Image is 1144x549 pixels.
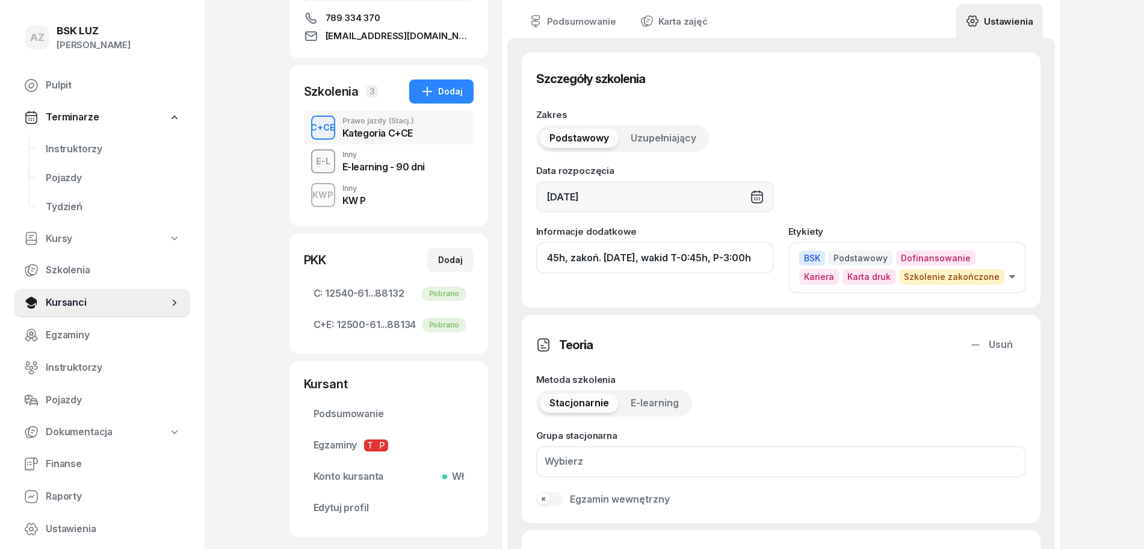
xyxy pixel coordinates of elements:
[306,120,340,135] div: C+CE
[427,248,474,272] button: Dodaj
[14,321,190,350] a: Egzaminy
[799,250,825,265] span: BSK
[896,250,975,265] span: Dofinansowanie
[314,286,464,302] span: 12540-61...88132
[14,515,190,544] a: Ustawienia
[631,131,696,146] span: Uzupełniający
[314,438,464,453] span: Egzaminy
[342,196,366,205] div: KW P
[799,269,839,284] span: Kariera
[304,494,474,523] a: Edytuj profil
[57,26,131,36] div: BSK LUZ
[46,489,181,504] span: Raporty
[540,394,619,413] button: Stacjonarnie
[46,295,169,311] span: Kursanci
[342,162,425,172] div: E-learning - 90 dni
[46,456,181,472] span: Finanse
[536,242,774,273] input: Dodaj notatkę...
[36,135,190,164] a: Instruktorzy
[304,431,474,460] a: EgzaminyTP
[621,129,706,148] button: Uzupełniający
[46,110,99,125] span: Terminarze
[311,149,335,173] button: E-L
[304,178,474,212] button: KWPInnyKW P
[311,183,335,207] button: KWP
[536,69,645,88] h3: Szczegóły szkolenia
[311,116,335,140] button: C+CE
[46,170,181,186] span: Pojazdy
[14,450,190,479] a: Finanse
[14,225,190,253] a: Kursy
[14,482,190,511] a: Raporty
[956,4,1042,38] a: Ustawienia
[447,469,464,485] span: Wł
[788,242,1026,293] button: BSKPodstawowyDofinansowanieKarieraKarta drukSzkolenie zakończone
[899,269,1004,284] span: Szkolenie zakończone
[540,129,619,148] button: Podstawowy
[420,84,463,99] div: Dodaj
[311,154,335,169] div: E-L
[30,33,45,43] span: AZ
[308,187,338,202] div: KWP
[14,386,190,415] a: Pojazdy
[376,439,388,451] span: P
[314,469,464,485] span: Konto kursanta
[304,83,359,100] div: Szkolenia
[843,269,895,284] span: Karta druk
[57,37,131,53] div: [PERSON_NAME]
[304,376,474,392] div: Kursant
[314,406,464,422] span: Podsumowanie
[304,252,327,268] div: PKK
[968,337,1013,353] div: Usuń
[304,111,474,144] button: C+CEPrawo jazdy(Stacj.)Kategoria C+CE
[46,141,181,157] span: Instruktorzy
[389,117,414,125] span: (Stacj.)
[955,329,1026,361] button: Usuń
[14,418,190,446] a: Dokumentacja
[46,262,181,278] span: Szkolenia
[314,500,464,516] span: Edytuj profil
[304,29,474,43] a: [EMAIL_ADDRESS][DOMAIN_NAME]
[36,164,190,193] a: Pojazdy
[326,29,474,43] span: [EMAIL_ADDRESS][DOMAIN_NAME]
[46,78,181,93] span: Pulpit
[621,394,688,413] button: E-learning
[326,11,380,25] span: 789 334 370
[314,317,464,333] span: 12500-61...88134
[304,400,474,429] a: Podsumowanie
[549,395,609,411] span: Stacjonarnie
[829,250,892,265] span: Podstawowy
[14,104,190,131] a: Terminarze
[631,395,679,411] span: E-learning
[519,4,626,38] a: Podsumowanie
[46,424,113,440] span: Dokumentacja
[409,79,474,104] button: Dodaj
[36,193,190,222] a: Tydzień
[304,11,474,25] a: 789 334 370
[342,128,414,138] div: Kategoria C+CE
[304,462,474,491] a: Konto kursantaWł
[46,392,181,408] span: Pojazdy
[342,185,366,192] div: Inny
[631,4,717,38] a: Karta zajęć
[46,199,181,215] span: Tydzień
[559,335,593,355] h3: Teoria
[438,253,463,267] div: Dodaj
[46,231,72,247] span: Kursy
[422,318,466,332] div: Pobrano
[46,521,181,537] span: Ustawienia
[46,360,181,376] span: Instruktorzy
[536,492,670,507] button: Egzamin wewnętrzny
[14,256,190,285] a: Szkolenia
[304,279,474,308] a: C:12540-61...88132Pobrano
[422,287,466,301] div: Pobrano
[14,71,190,100] a: Pulpit
[342,117,414,125] div: Prawo jazdy
[14,353,190,382] a: Instruktorzy
[549,131,609,146] span: Podstawowy
[364,439,376,451] span: T
[570,492,670,507] div: Egzamin wewnętrzny
[342,151,425,158] div: Inny
[314,286,323,302] span: C:
[545,454,583,470] div: Wybierz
